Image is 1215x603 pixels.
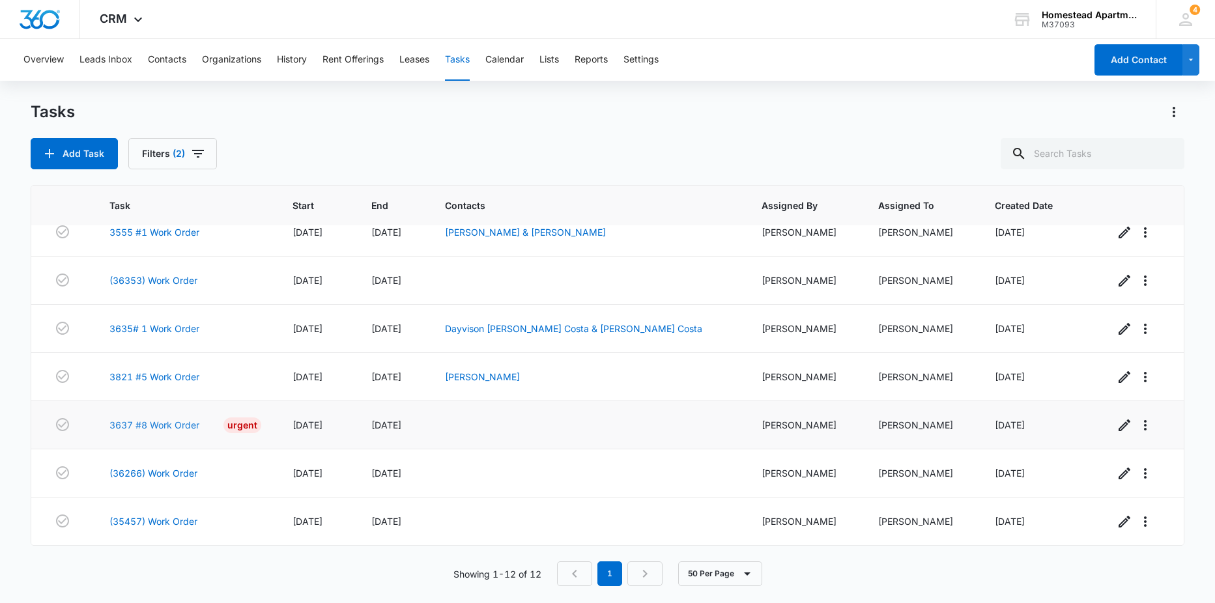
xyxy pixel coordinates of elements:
[322,39,384,81] button: Rent Offerings
[995,468,1025,479] span: [DATE]
[445,199,711,212] span: Contacts
[878,514,964,528] div: [PERSON_NAME]
[1190,5,1200,15] span: 4
[557,561,663,586] nav: Pagination
[762,466,847,480] div: [PERSON_NAME]
[173,149,185,158] span: (2)
[762,199,828,212] span: Assigned By
[453,567,541,581] p: Showing 1-12 of 12
[539,39,559,81] button: Lists
[575,39,608,81] button: Reports
[1190,5,1200,15] div: notifications count
[31,102,75,122] h1: Tasks
[445,39,470,81] button: Tasks
[371,275,401,286] span: [DATE]
[371,227,401,238] span: [DATE]
[1001,138,1184,169] input: Search Tasks
[762,273,847,287] div: [PERSON_NAME]
[293,199,321,212] span: Start
[445,323,702,334] a: Dayvison [PERSON_NAME] Costa & [PERSON_NAME] Costa
[371,371,401,382] span: [DATE]
[109,418,199,432] a: 3637 #8 Work Order
[371,323,401,334] span: [DATE]
[995,419,1025,430] span: [DATE]
[293,227,322,238] span: [DATE]
[597,561,622,586] em: 1
[100,12,127,25] span: CRM
[293,275,322,286] span: [DATE]
[762,514,847,528] div: [PERSON_NAME]
[995,227,1025,238] span: [DATE]
[31,138,118,169] button: Add Task
[277,39,307,81] button: History
[148,39,186,81] button: Contacts
[878,199,945,212] span: Assigned To
[678,561,762,586] button: 50 Per Page
[995,516,1025,527] span: [DATE]
[79,39,132,81] button: Leads Inbox
[371,419,401,430] span: [DATE]
[109,225,199,239] a: 3555 #1 Work Order
[762,370,847,384] div: [PERSON_NAME]
[202,39,261,81] button: Organizations
[762,225,847,239] div: [PERSON_NAME]
[109,322,199,335] a: 3635# 1 Work Order
[293,323,322,334] span: [DATE]
[995,323,1025,334] span: [DATE]
[995,199,1063,212] span: Created Date
[878,322,964,335] div: [PERSON_NAME]
[623,39,659,81] button: Settings
[995,371,1025,382] span: [DATE]
[1042,20,1137,29] div: account id
[399,39,429,81] button: Leases
[878,225,964,239] div: [PERSON_NAME]
[128,138,217,169] button: Filters(2)
[371,516,401,527] span: [DATE]
[293,371,322,382] span: [DATE]
[109,514,197,528] a: (35457) Work Order
[293,419,322,430] span: [DATE]
[1042,10,1137,20] div: account name
[445,371,520,382] a: [PERSON_NAME]
[878,466,964,480] div: [PERSON_NAME]
[1094,44,1182,76] button: Add Contact
[485,39,524,81] button: Calendar
[762,418,847,432] div: [PERSON_NAME]
[223,417,261,433] div: Urgent
[23,39,64,81] button: Overview
[293,516,322,527] span: [DATE]
[878,273,964,287] div: [PERSON_NAME]
[1164,102,1184,122] button: Actions
[109,466,197,480] a: (36266) Work Order
[995,275,1025,286] span: [DATE]
[109,199,242,212] span: Task
[878,418,964,432] div: [PERSON_NAME]
[371,199,395,212] span: End
[878,370,964,384] div: [PERSON_NAME]
[109,370,199,384] a: 3821 #5 Work Order
[293,468,322,479] span: [DATE]
[109,273,197,287] a: (36353) Work Order
[371,468,401,479] span: [DATE]
[762,322,847,335] div: [PERSON_NAME]
[445,227,606,238] a: [PERSON_NAME] & [PERSON_NAME]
